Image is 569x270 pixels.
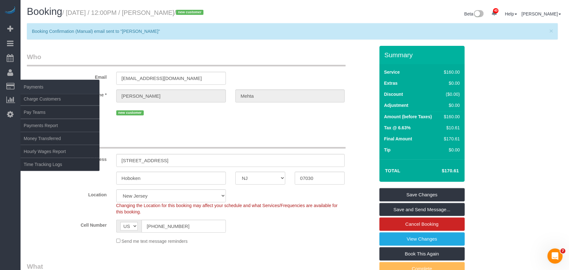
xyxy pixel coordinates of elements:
[27,6,62,17] span: Booking
[174,9,205,16] span: /
[21,92,100,171] ul: Payments
[423,168,459,174] h4: $170.61
[142,220,226,233] input: Cell Number
[21,80,100,94] span: Payments
[27,134,346,149] legend: Where
[32,28,547,34] p: Booking Confirmation (Manual) email sent to "[PERSON_NAME]"
[22,189,112,198] label: Location
[21,132,100,145] a: Money Transferred
[488,6,500,20] a: 40
[21,119,100,132] a: Payments Report
[548,249,563,264] iframe: Intercom live chat
[116,203,338,214] span: Changing the Location for this booking may affect your schedule and what Services/Frequencies are...
[116,72,226,85] input: Email
[22,72,112,80] label: Email
[384,147,391,153] label: Tip
[379,232,465,246] a: View Changes
[295,172,345,185] input: Zip Code
[493,8,499,13] span: 40
[473,10,484,18] img: New interface
[27,52,346,66] legend: Who
[116,172,226,185] input: City
[384,80,398,86] label: Extras
[176,10,203,15] span: new customer
[21,93,100,105] a: Charge Customers
[441,147,460,153] div: $0.00
[22,220,112,228] label: Cell Number
[379,188,465,201] a: Save Changes
[441,125,460,131] div: $10.61
[21,158,100,171] a: Time Tracking Logs
[441,136,460,142] div: $170.61
[116,89,226,102] input: First Name
[464,11,484,16] a: Beta
[441,91,460,97] div: ($0.00)
[549,28,553,34] button: Close
[441,80,460,86] div: $0.00
[235,89,345,102] input: Last Name
[384,69,400,75] label: Service
[379,247,465,261] a: Book This Again
[384,91,403,97] label: Discount
[21,145,100,158] a: Hourly Wages Report
[560,249,566,254] span: 7
[379,218,465,231] a: Cancel Booking
[549,27,553,34] span: ×
[384,102,409,108] label: Adjustment
[505,11,517,16] a: Help
[122,239,188,244] span: Send me text message reminders
[384,51,462,58] h3: Summary
[379,203,465,216] a: Save and Send Message...
[384,136,412,142] label: Final Amount
[441,69,460,75] div: $160.00
[4,6,16,15] img: Automaid Logo
[384,114,432,120] label: Amount (before Taxes)
[385,168,401,173] strong: Total
[62,9,205,16] small: / [DATE] / 12:00PM / [PERSON_NAME]
[522,11,561,16] a: [PERSON_NAME]
[441,102,460,108] div: $0.00
[384,125,411,131] label: Tax @ 6.63%
[441,114,460,120] div: $160.00
[116,110,144,115] span: new customer
[21,106,100,119] a: Pay Teams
